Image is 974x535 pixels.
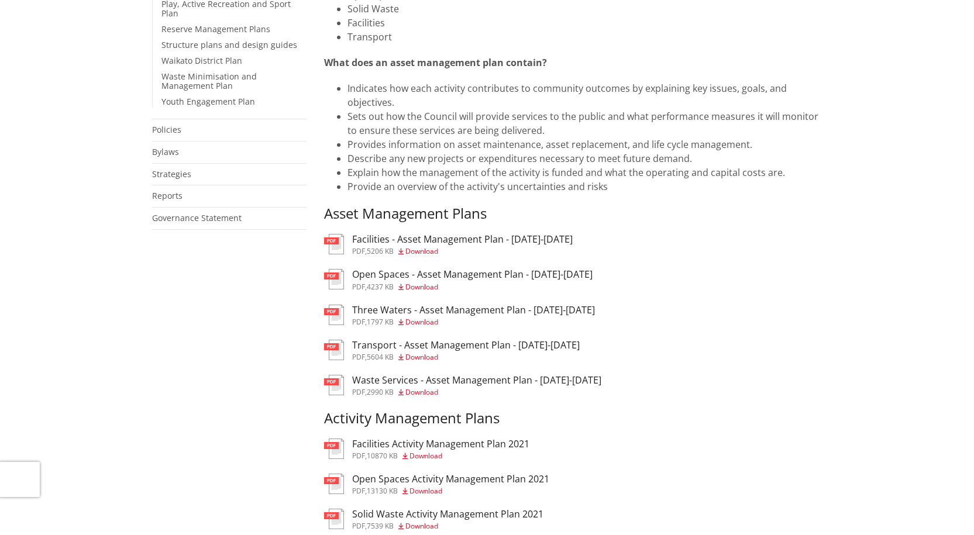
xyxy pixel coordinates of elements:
li: Provides information on asset maintenance, asset replacement, and life cycle management. [347,137,822,151]
span: pdf [352,521,365,531]
h3: Asset Management Plans [324,205,822,222]
h3: Three Waters - Asset Management Plan - [DATE]-[DATE] [352,305,595,316]
a: Open Spaces - Asset Management Plan - [DATE]-[DATE] pdf,4237 KB Download [324,269,593,290]
div: , [352,453,529,460]
a: Facilities - Asset Management Plan - [DATE]-[DATE] pdf,5206 KB Download [324,234,573,255]
a: Reserve Management Plans [161,23,270,34]
div: , [352,248,573,255]
span: 5604 KB [367,352,394,362]
span: 13130 KB [367,486,398,496]
span: 5206 KB [367,246,394,256]
li: Provide an overview of the activity's uncertainties and risks [347,180,822,194]
h3: Facilities Activity Management Plan 2021 [352,439,529,450]
div: , [352,523,543,530]
a: Bylaws [152,146,179,157]
h3: Transport - Asset Management Plan - [DATE]-[DATE] [352,340,580,351]
span: Download [409,451,442,461]
a: Reports [152,190,183,201]
span: pdf [352,282,365,292]
h3: Facilities - Asset Management Plan - [DATE]-[DATE] [352,234,573,245]
img: document-pdf.svg [324,340,344,360]
span: 7539 KB [367,521,394,531]
h3: Open Spaces Activity Management Plan 2021 [352,474,549,485]
h3: Open Spaces - Asset Management Plan - [DATE]-[DATE] [352,269,593,280]
span: pdf [352,387,365,397]
a: Open Spaces Activity Management Plan 2021 pdf,13130 KB Download [324,474,549,495]
a: Waste Minimisation and Management Plan [161,71,257,92]
span: Download [405,521,438,531]
span: 1797 KB [367,317,394,327]
li: Describe any new projects or expenditures necessary to meet future demand. [347,151,822,165]
img: document-pdf.svg [324,474,344,494]
h3: Activity Management Plans [324,410,822,427]
span: 10870 KB [367,451,398,461]
h3: Waste Services - Asset Management Plan - [DATE]-[DATE] [352,375,601,386]
span: pdf [352,352,365,362]
div: , [352,488,549,495]
img: document-pdf.svg [324,509,344,529]
a: Waste Services - Asset Management Plan - [DATE]-[DATE] pdf,2990 KB Download [324,375,601,396]
li: Explain how the management of the activity is funded and what the operating and capital costs are. [347,165,822,180]
img: document-pdf.svg [324,375,344,395]
h3: Solid Waste Activity Management Plan 2021 [352,509,543,520]
img: document-pdf.svg [324,269,344,289]
a: Solid Waste Activity Management Plan 2021 pdf,7539 KB Download [324,509,543,530]
a: Governance Statement [152,212,242,223]
img: document-pdf.svg [324,439,344,459]
span: pdf [352,246,365,256]
a: Facilities Activity Management Plan 2021 pdf,10870 KB Download [324,439,529,460]
img: document-pdf.svg [324,305,344,325]
a: Waikato District Plan [161,55,242,66]
div: , [352,389,601,396]
div: , [352,354,580,361]
div: , [352,284,593,291]
iframe: Messenger Launcher [920,486,962,528]
span: Download [405,246,438,256]
li: Facilities [347,16,822,30]
a: Structure plans and design guides [161,39,297,50]
span: Download [405,317,438,327]
strong: What does an asset management plan contain? [324,56,547,69]
li: Sets out how the Council will provide services to the public and what performance measures it wil... [347,109,822,137]
li: Solid Waste [347,2,822,16]
span: Download [409,486,442,496]
span: 4237 KB [367,282,394,292]
span: Download [405,387,438,397]
span: pdf [352,486,365,496]
a: Transport - Asset Management Plan - [DATE]-[DATE] pdf,5604 KB Download [324,340,580,361]
div: , [352,319,595,326]
span: pdf [352,317,365,327]
li: Indicates how each activity contributes to community outcomes by explaining key issues, goals, an... [347,81,822,109]
img: document-pdf.svg [324,234,344,254]
a: Youth Engagement Plan [161,96,255,107]
span: Download [405,352,438,362]
span: Download [405,282,438,292]
a: Strategies [152,168,191,180]
span: 2990 KB [367,387,394,397]
li: Transport [347,30,822,44]
span: pdf [352,451,365,461]
a: Three Waters - Asset Management Plan - [DATE]-[DATE] pdf,1797 KB Download [324,305,595,326]
a: Policies [152,124,181,135]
